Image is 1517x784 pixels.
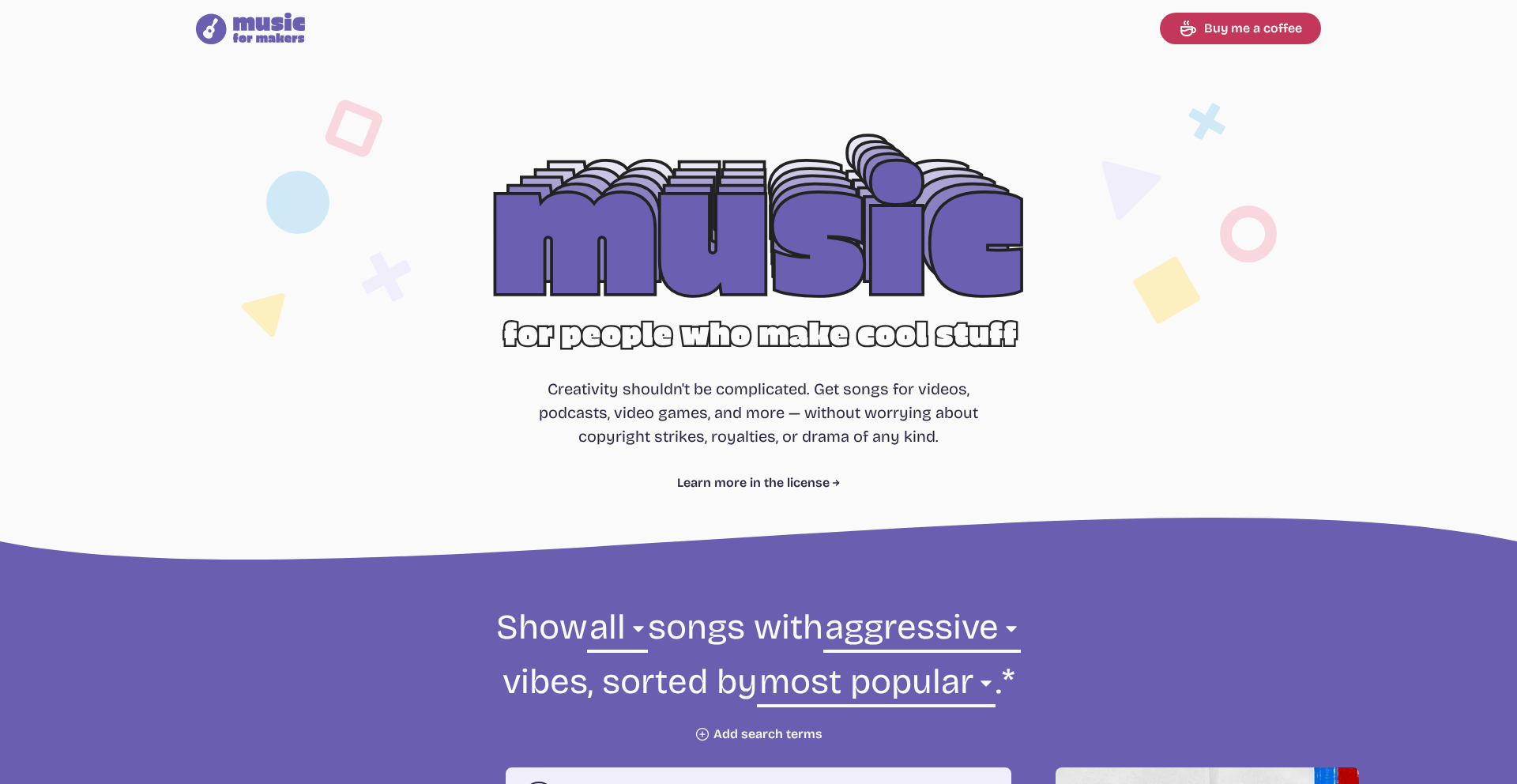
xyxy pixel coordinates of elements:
a: Buy me a coffee [1160,13,1321,44]
button: Add search terms [695,726,822,742]
select: genre [587,605,647,659]
select: sorting [757,659,995,714]
select: vibe [823,605,1021,659]
form: Show songs with vibes, sorted by . [329,605,1188,742]
a: Learn more in the license [677,473,841,492]
p: Creativity shouldn't be complicated. Get songs for videos, podcasts, video games, and more — with... [531,377,986,448]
